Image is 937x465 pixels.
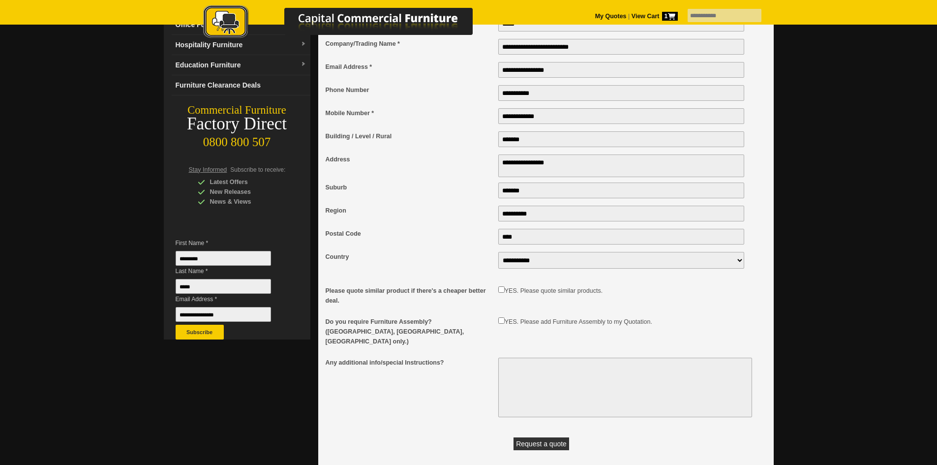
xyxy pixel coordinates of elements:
[514,437,569,450] button: Request a quote
[498,39,745,55] input: Company/Trading Name *
[198,177,291,187] div: Latest Offers
[630,13,677,20] a: View Cart1
[498,252,745,269] select: Country
[176,238,286,248] span: First Name *
[326,317,493,346] span: Do you require Furniture Assembly? ([GEOGRAPHIC_DATA], [GEOGRAPHIC_DATA], [GEOGRAPHIC_DATA] only.)
[326,183,493,192] span: Suburb
[326,286,493,306] span: Please quote similar product if there's a cheaper better deal.
[662,12,678,21] span: 1
[498,108,745,124] input: Mobile Number *
[498,62,745,78] input: Email Address *
[172,75,310,95] a: Furniture Clearance Deals
[172,55,310,75] a: Education Furnituredropdown
[595,13,627,20] a: My Quotes
[498,183,745,198] input: Suburb
[198,187,291,197] div: New Releases
[326,252,493,262] span: Country
[326,358,493,368] span: Any additional info/special Instructions?
[176,294,286,304] span: Email Address *
[505,287,603,294] label: YES. Please quote similar products.
[498,317,505,324] input: Do you require Furniture Assembly? (Auckland, Wellington, Christchurch only.)
[632,13,678,20] strong: View Cart
[301,62,306,67] img: dropdown
[326,155,493,164] span: Address
[172,35,310,55] a: Hospitality Furnituredropdown
[176,325,224,340] button: Subscribe
[326,206,493,216] span: Region
[164,103,310,117] div: Commercial Furniture
[176,251,271,266] input: First Name *
[230,166,285,173] span: Subscribe to receive:
[498,85,745,101] input: Phone Number
[498,131,745,147] input: Building / Level / Rural
[498,358,752,417] textarea: Any additional info/special Instructions?
[498,206,745,221] input: Region
[176,279,271,294] input: Last Name *
[176,5,520,41] img: Capital Commercial Furniture Logo
[176,266,286,276] span: Last Name *
[164,117,310,131] div: Factory Direct
[164,130,310,149] div: 0800 800 507
[326,108,493,118] span: Mobile Number *
[176,307,271,322] input: Email Address *
[176,5,520,44] a: Capital Commercial Furniture Logo
[198,197,291,207] div: News & Views
[189,166,227,173] span: Stay Informed
[498,155,745,177] textarea: Address
[326,131,493,141] span: Building / Level / Rural
[498,229,745,245] input: Postal Code
[326,229,493,239] span: Postal Code
[172,15,310,35] a: Office Furnituredropdown
[498,286,505,293] input: Please quote similar product if there's a cheaper better deal.
[326,85,493,95] span: Phone Number
[505,318,652,325] label: YES. Please add Furniture Assembly to my Quotation.
[326,62,493,72] span: Email Address *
